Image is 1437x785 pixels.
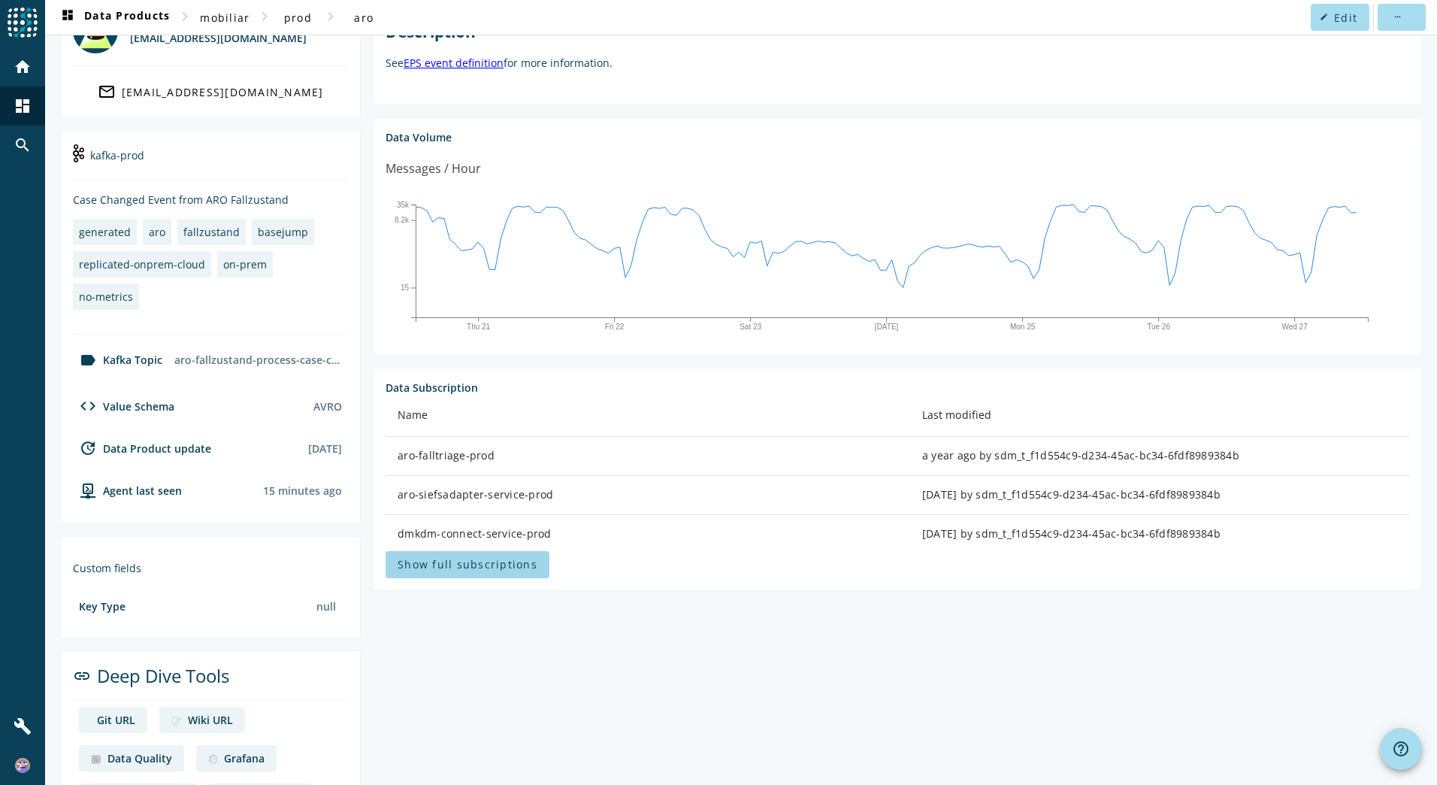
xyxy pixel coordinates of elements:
div: Git URL [97,713,135,727]
text: Mon 25 [1010,323,1036,331]
button: mobiliar [194,4,256,31]
div: fallzustand [183,225,240,239]
button: aro [340,4,388,31]
img: deep dive image [208,754,218,765]
div: Kafka Topic [73,351,162,369]
img: 798d10c5a9f2a3eb89799e06e38493cd [15,758,30,773]
button: prod [274,4,322,31]
td: [DATE] by sdm_t_f1d554c9-d234-45ac-bc34-6fdf8989384b [910,515,1409,554]
p: See for more information. [386,56,1409,70]
a: deep dive imageWiki URL [159,707,245,733]
mat-icon: mail_outline [98,83,116,101]
div: replicated-onprem-cloud [79,257,205,271]
a: EPS event definition [404,56,504,70]
text: 35k [397,201,410,209]
div: on-prem [223,257,267,271]
div: aro-fallzustand-process-case-changed-prod [168,347,348,373]
div: no-metrics [79,289,133,304]
div: Case Changed Event from ARO Fallzustand [73,192,348,207]
mat-icon: chevron_right [256,8,274,26]
a: deep dive imageGit URL [79,707,147,733]
div: Data Volume [386,130,1409,144]
img: deep dive image [171,716,182,726]
mat-icon: dashboard [59,8,77,26]
mat-icon: search [14,136,32,154]
mat-icon: link [73,667,91,685]
div: Key Type [79,599,126,614]
div: Grafana [224,751,265,765]
div: null [310,593,342,620]
span: Data Products [59,8,170,26]
text: 8.2k [395,216,410,224]
span: aro [354,11,374,25]
img: spoud-logo.svg [8,8,38,38]
text: 15 [401,283,410,292]
div: basejump [258,225,308,239]
text: Fri 22 [605,323,625,331]
div: aro [149,225,165,239]
div: Wiki URL [188,713,233,727]
text: Thu 21 [467,323,491,331]
span: Show full subscriptions [398,557,537,571]
mat-icon: edit [1320,13,1328,21]
img: kafka-prod [73,144,84,162]
div: kafka-prod [73,143,348,180]
button: Data Products [53,4,176,31]
span: Edit [1334,11,1357,25]
td: a year ago by sdm_t_f1d554c9-d234-45ac-bc34-6fdf8989384b [910,437,1409,476]
div: agent-env-prod [73,481,182,499]
div: Data Product update [73,439,211,457]
mat-icon: update [79,439,97,457]
mat-icon: help_outline [1392,740,1410,758]
mat-icon: label [79,351,97,369]
div: [EMAIL_ADDRESS][DOMAIN_NAME] [130,31,307,45]
div: AVRO [313,399,342,414]
span: prod [284,11,312,25]
th: Name [386,395,910,437]
mat-icon: chevron_right [176,8,194,26]
text: [DATE] [875,323,899,331]
div: [EMAIL_ADDRESS][DOMAIN_NAME] [122,85,324,99]
img: deep dive image [91,754,101,765]
div: Agents typically reports every 15min to 1h [263,483,342,498]
text: Sat 23 [740,323,761,331]
div: [DATE] [308,441,342,456]
div: Custom fields [73,561,348,575]
mat-icon: more_horiz [1393,13,1401,21]
mat-icon: home [14,58,32,76]
text: Tue 26 [1147,323,1170,331]
mat-icon: dashboard [14,97,32,115]
div: generated [79,225,131,239]
a: deep dive imageGrafana [196,745,277,771]
mat-icon: code [79,397,97,415]
mat-icon: build [14,717,32,735]
button: Show full subscriptions [386,551,549,578]
span: mobiliar [200,11,250,25]
div: aro-siefsadapter-service-prod [398,487,898,502]
div: Data Quality [107,751,172,765]
div: Data Subscription [386,380,1409,395]
a: deep dive imageData Quality [79,745,184,771]
button: Edit [1311,4,1369,31]
a: [EMAIL_ADDRESS][DOMAIN_NAME] [73,78,348,105]
div: dmkdm-connect-service-prod [398,526,898,541]
div: Deep Dive Tools [73,663,348,701]
mat-icon: chevron_right [322,8,340,26]
th: Last modified [910,395,1409,437]
div: Value Schema [73,397,174,415]
text: Wed 27 [1281,323,1308,331]
div: Messages / Hour [386,159,481,178]
div: aro-falltriage-prod [398,448,898,463]
td: [DATE] by sdm_t_f1d554c9-d234-45ac-bc34-6fdf8989384b [910,476,1409,515]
